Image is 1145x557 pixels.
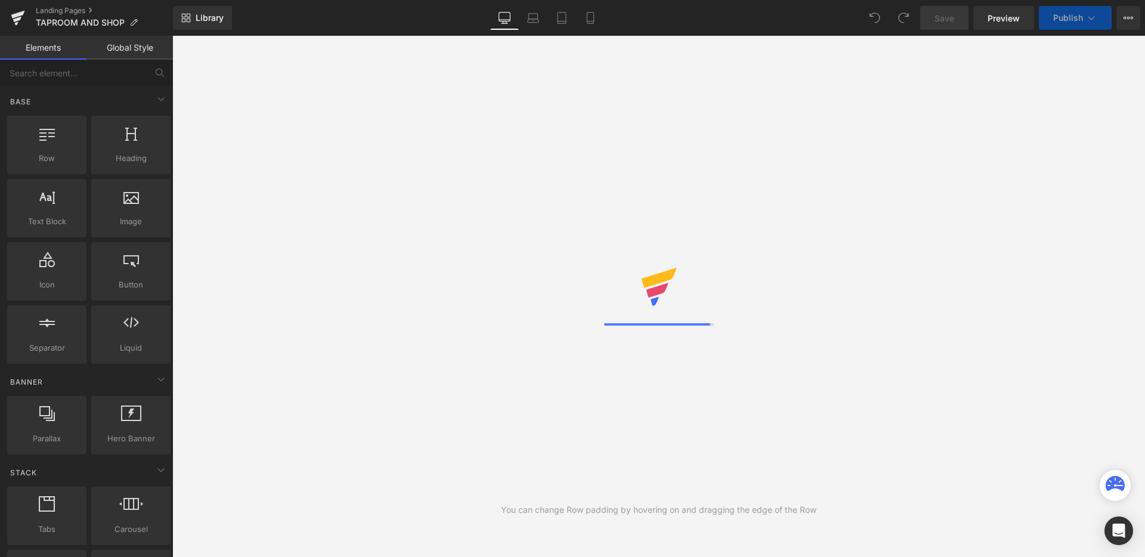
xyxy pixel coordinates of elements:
span: Preview [988,12,1020,24]
span: Image [95,215,167,228]
button: Publish [1039,6,1112,30]
button: Redo [892,6,915,30]
div: You can change Row padding by hovering on and dragging the edge of the Row [501,503,816,516]
span: Icon [11,278,83,291]
span: Carousel [95,523,167,536]
span: Banner [9,376,44,388]
span: Parallax [11,432,83,445]
span: Row [11,152,83,165]
a: Landing Pages [36,6,173,16]
span: Hero Banner [95,432,167,445]
span: Save [934,12,954,24]
span: Text Block [11,215,83,228]
span: Library [196,13,224,23]
a: Laptop [519,6,547,30]
span: TAPROOM AND SHOP [36,18,125,27]
a: Mobile [576,6,605,30]
span: Base [9,96,32,107]
a: Preview [973,6,1034,30]
button: Undo [863,6,887,30]
span: Separator [11,342,83,354]
span: Button [95,278,167,291]
a: New Library [173,6,232,30]
span: Publish [1053,13,1083,23]
button: More [1116,6,1140,30]
a: Tablet [547,6,576,30]
a: Desktop [490,6,519,30]
div: Open Intercom Messenger [1104,516,1133,545]
span: Liquid [95,342,167,354]
a: Global Style [86,36,173,60]
span: Tabs [11,523,83,536]
span: Stack [9,467,38,478]
span: Heading [95,152,167,165]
